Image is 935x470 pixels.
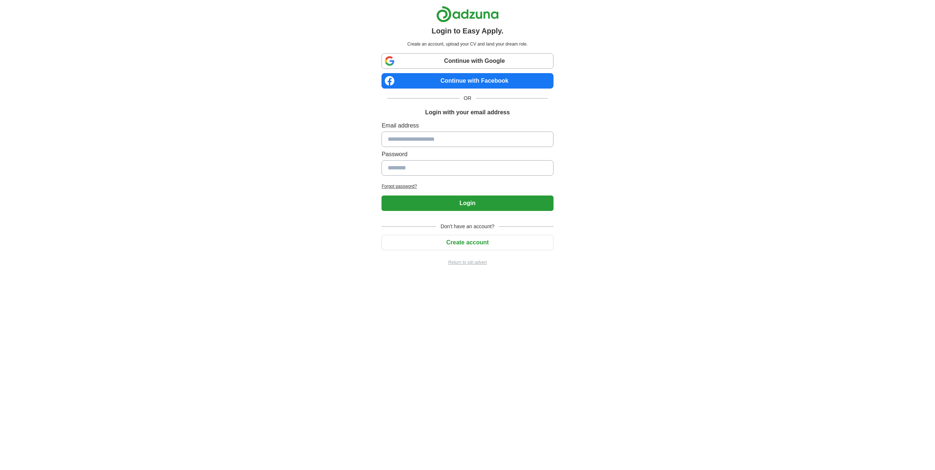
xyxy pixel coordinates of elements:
[425,108,510,117] h1: Login with your email address
[383,41,552,47] p: Create an account, upload your CV and land your dream role.
[381,150,553,159] label: Password
[381,121,553,130] label: Email address
[381,73,553,89] a: Continue with Facebook
[459,94,476,102] span: OR
[381,235,553,250] button: Create account
[381,239,553,245] a: Create account
[381,259,553,266] a: Return to job advert
[381,183,553,190] a: Forgot password?
[436,6,499,22] img: Adzuna logo
[431,25,504,36] h1: Login to Easy Apply.
[436,223,499,230] span: Don't have an account?
[381,195,553,211] button: Login
[381,53,553,69] a: Continue with Google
